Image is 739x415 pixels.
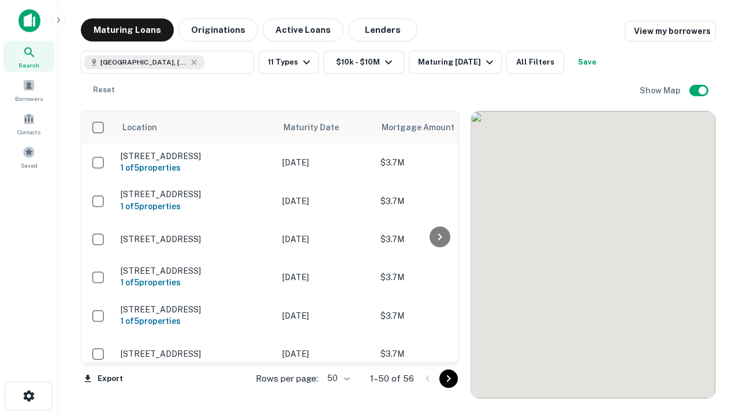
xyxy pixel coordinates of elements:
button: All Filters [506,51,564,74]
p: [DATE] [282,271,369,284]
span: Search [18,61,39,70]
p: [STREET_ADDRESS] [121,304,271,315]
span: Mortgage Amount [382,120,469,134]
button: 11 Types [259,51,319,74]
h6: 1 of 5 properties [121,200,271,213]
p: $3.7M [380,348,496,360]
p: [DATE] [282,195,369,207]
p: $3.7M [380,195,496,207]
a: Borrowers [3,74,54,105]
p: $3.7M [380,233,496,246]
p: [STREET_ADDRESS] [121,189,271,199]
th: Maturity Date [277,111,375,144]
span: Location [122,120,157,134]
p: Rows per page: [256,372,318,386]
span: Borrowers [15,94,43,103]
p: [STREET_ADDRESS] [121,266,271,276]
span: Maturity Date [283,120,354,134]
div: 0 0 [471,111,715,398]
p: [DATE] [282,156,369,169]
button: Originations [178,18,258,41]
p: [STREET_ADDRESS] [121,349,271,359]
h6: Show Map [640,84,682,97]
button: Reset [85,78,122,101]
th: Location [115,111,277,144]
p: [DATE] [282,310,369,322]
button: Maturing [DATE] [409,51,502,74]
iframe: Chat Widget [681,286,739,341]
a: View my borrowers [625,21,716,41]
p: [STREET_ADDRESS] [121,151,271,161]
h6: 1 of 5 properties [121,315,271,327]
p: 1–50 of 56 [370,372,414,386]
img: capitalize-icon.png [18,9,40,32]
p: $3.7M [380,310,496,322]
a: Contacts [3,108,54,139]
th: Mortgage Amount [375,111,502,144]
button: Lenders [348,18,417,41]
p: $3.7M [380,156,496,169]
button: Export [81,370,126,387]
a: Search [3,41,54,72]
button: Save your search to get updates of matches that match your search criteria. [569,51,606,74]
h6: 1 of 5 properties [121,161,271,174]
button: Go to next page [439,369,458,388]
button: $10k - $10M [323,51,404,74]
p: [DATE] [282,233,369,246]
button: Active Loans [263,18,344,41]
span: Saved [21,161,38,170]
a: Saved [3,141,54,172]
p: [DATE] [282,348,369,360]
span: Contacts [17,127,40,137]
div: 50 [323,370,352,387]
button: Maturing Loans [81,18,174,41]
div: Maturing [DATE] [418,55,497,69]
span: [GEOGRAPHIC_DATA], [GEOGRAPHIC_DATA] [100,57,187,67]
h6: 1 of 5 properties [121,276,271,289]
p: [STREET_ADDRESS] [121,234,271,244]
p: $3.7M [380,271,496,284]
